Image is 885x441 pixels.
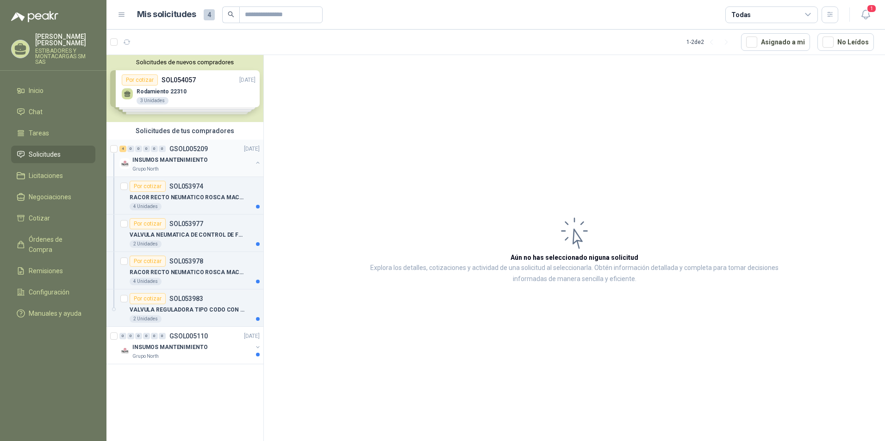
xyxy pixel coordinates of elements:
img: Company Logo [119,158,131,169]
p: INSUMOS MANTENIMIENTO [132,156,207,165]
p: Grupo North [132,165,159,173]
span: Cotizar [29,213,50,223]
div: 0 [143,333,150,339]
div: 0 [127,146,134,152]
a: Inicio [11,82,95,99]
p: [DATE] [244,145,260,153]
h1: Mis solicitudes [137,8,196,21]
span: Licitaciones [29,171,63,181]
div: Por cotizar [130,181,166,192]
div: 0 [119,333,126,339]
p: INSUMOS MANTENIMIENTO [132,343,207,352]
div: 0 [159,333,166,339]
a: Manuales y ayuda [11,305,95,322]
p: SOL053977 [169,220,203,227]
div: 1 - 2 de 2 [686,35,734,49]
a: Por cotizarSOL053978RACOR RECTO NEUMATICO ROSCA MACHO G 3/8” X 8 MM OD.4 Unidades [106,252,263,289]
span: Configuración [29,287,69,297]
button: Asignado a mi [741,33,810,51]
img: Company Logo [119,345,131,356]
a: Órdenes de Compra [11,231,95,258]
a: Licitaciones [11,167,95,184]
div: 0 [143,146,150,152]
span: Negociaciones [29,192,71,202]
button: 1 [857,6,874,23]
p: Grupo North [132,353,159,360]
p: RACOR RECTO NEUMATICO ROSCA MACHO G 3/8” X 6 MM OD. [130,193,245,202]
div: Por cotizar [130,256,166,267]
div: 0 [135,146,142,152]
span: Remisiones [29,266,63,276]
button: No Leídos [817,33,874,51]
a: Por cotizarSOL053983VALVULA REGULADORA TIPO CODO CON ROSCA DE 1/4 NPT Y CONEXION NEUMATICA PARA T... [106,289,263,327]
span: Manuales y ayuda [29,308,81,318]
span: Chat [29,107,43,117]
span: 1 [866,4,877,13]
a: Por cotizarSOL053977VALVULA NEUMATICA DE CONTROL DE FLUJO CON CONECTOR RAPIDO OD 6MM2 Unidades [106,214,263,252]
div: Por cotizar [130,218,166,229]
div: 4 Unidades [130,278,162,285]
img: Logo peakr [11,11,58,22]
div: Solicitudes de tus compradores [106,122,263,140]
a: Negociaciones [11,188,95,206]
p: [PERSON_NAME] [PERSON_NAME] [35,33,95,46]
div: Por cotizar [130,293,166,304]
a: Configuración [11,283,95,301]
div: 4 Unidades [130,203,162,210]
div: 2 Unidades [130,240,162,248]
div: 0 [135,333,142,339]
h3: Aún no has seleccionado niguna solicitud [511,252,638,263]
span: search [228,11,234,18]
div: 0 [159,146,166,152]
p: SOL053983 [169,295,203,302]
a: 4 0 0 0 0 0 GSOL005209[DATE] Company LogoINSUMOS MANTENIMIENTOGrupo North [119,143,262,173]
span: 4 [204,9,215,20]
div: Todas [731,10,751,20]
p: GSOL005110 [169,333,208,339]
a: Solicitudes [11,146,95,163]
span: Tareas [29,128,49,138]
p: VALVULA REGULADORA TIPO CODO CON ROSCA DE 1/4 NPT Y CONEXION NEUMATICA PARA TUBING DE 6MM [130,306,245,314]
div: 0 [127,333,134,339]
div: 0 [151,146,158,152]
button: Solicitudes de nuevos compradores [110,59,260,66]
div: Solicitudes de nuevos compradoresPor cotizarSOL054057[DATE] Rodamiento 223103 UnidadesPor cotizar... [106,55,263,122]
p: RACOR RECTO NEUMATICO ROSCA MACHO G 3/8” X 8 MM OD. [130,268,245,277]
div: 2 Unidades [130,315,162,323]
div: 0 [151,333,158,339]
p: SOL053974 [169,183,203,190]
a: Tareas [11,124,95,142]
p: SOL053978 [169,258,203,264]
p: GSOL005209 [169,146,208,152]
span: Inicio [29,86,44,96]
a: Remisiones [11,262,95,280]
p: Explora los detalles, cotizaciones y actividad de una solicitud al seleccionarla. Obtén informaci... [356,263,792,285]
span: Órdenes de Compra [29,234,87,255]
span: Solicitudes [29,149,61,159]
div: 4 [119,146,126,152]
a: 0 0 0 0 0 0 GSOL005110[DATE] Company LogoINSUMOS MANTENIMIENTOGrupo North [119,331,262,360]
p: [DATE] [244,332,260,341]
p: ESTIBADORES Y MONTACARGAS SM SAS [35,48,95,65]
a: Chat [11,103,95,121]
a: Cotizar [11,209,95,227]
p: VALVULA NEUMATICA DE CONTROL DE FLUJO CON CONECTOR RAPIDO OD 6MM [130,231,245,239]
a: Por cotizarSOL053974RACOR RECTO NEUMATICO ROSCA MACHO G 3/8” X 6 MM OD.4 Unidades [106,177,263,214]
